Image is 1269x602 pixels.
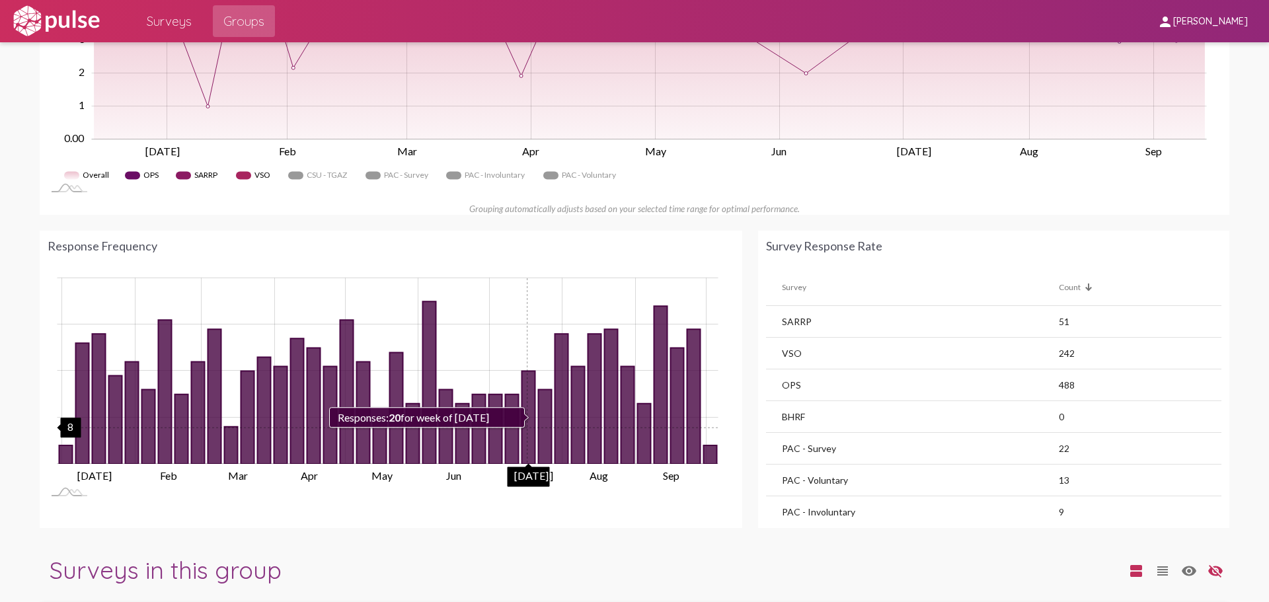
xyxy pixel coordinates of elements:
[301,469,318,482] tspan: Apr
[1059,496,1221,528] td: 9
[1155,563,1171,579] mat-icon: language
[519,469,553,482] tspan: [DATE]
[766,401,1059,433] td: BHRF
[48,239,734,253] div: Response Frequency
[766,433,1059,465] td: PAC - Survey
[228,469,248,482] tspan: Mar
[159,469,176,482] tspan: Feb
[521,145,539,157] tspan: Apr
[50,555,282,585] span: Surveys in this group
[79,99,85,112] tspan: 1
[896,145,931,157] tspan: [DATE]
[54,278,718,482] g: Chart
[64,165,1204,186] g: Legend
[662,469,679,482] tspan: Sep
[445,469,461,482] tspan: Jun
[1128,563,1144,579] mat-icon: language
[1059,282,1206,292] div: Count
[1145,145,1161,157] tspan: Sep
[1059,282,1081,292] div: Count
[1176,557,1202,583] button: language
[1147,9,1258,33] button: [PERSON_NAME]
[1059,433,1221,465] td: 22
[1059,369,1221,401] td: 488
[371,469,393,482] tspan: May
[782,282,1059,292] div: Survey
[521,371,535,465] g: 20 2025-07-14
[446,165,530,186] g: PAC - Involuntary
[288,165,352,186] g: CSU - TGAZ
[147,9,192,33] span: Surveys
[213,5,275,37] a: Groups
[79,66,85,79] tspan: 2
[766,306,1059,338] td: SARRP
[236,165,275,186] g: VSO
[77,469,112,482] tspan: [DATE]
[64,165,112,186] g: Overall
[766,338,1059,369] td: VSO
[365,165,433,186] g: PAC - Survey
[1059,401,1221,433] td: 0
[1157,14,1173,30] mat-icon: person
[543,165,621,186] g: PAC - Voluntary
[397,145,417,157] tspan: Mar
[1059,338,1221,369] td: 242
[766,369,1059,401] td: OPS
[766,239,1221,253] div: Survey Response Rate
[176,165,223,186] g: SARRP
[64,132,85,145] tspan: 0.00
[1202,557,1229,583] button: language
[1149,557,1176,583] button: language
[278,145,295,157] tspan: Feb
[644,145,666,157] tspan: May
[1208,563,1223,579] mat-icon: language
[145,145,180,157] tspan: [DATE]
[11,5,102,38] img: white-logo.svg
[223,9,264,33] span: Groups
[589,469,607,482] tspan: Aug
[782,282,806,292] div: Survey
[1123,557,1149,583] button: language
[1181,563,1197,579] mat-icon: language
[766,496,1059,528] td: PAC - Involuntary
[1020,145,1038,157] tspan: Aug
[79,33,85,46] tspan: 3
[1059,306,1221,338] td: 51
[771,145,787,157] tspan: Jun
[136,5,202,37] a: Surveys
[1173,16,1248,28] span: [PERSON_NAME]
[469,204,800,214] small: Grouping automatically adjusts based on your selected time range for optimal performance.
[125,165,163,186] g: OPS
[766,465,1059,496] td: PAC - Voluntary
[1059,465,1221,496] td: 13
